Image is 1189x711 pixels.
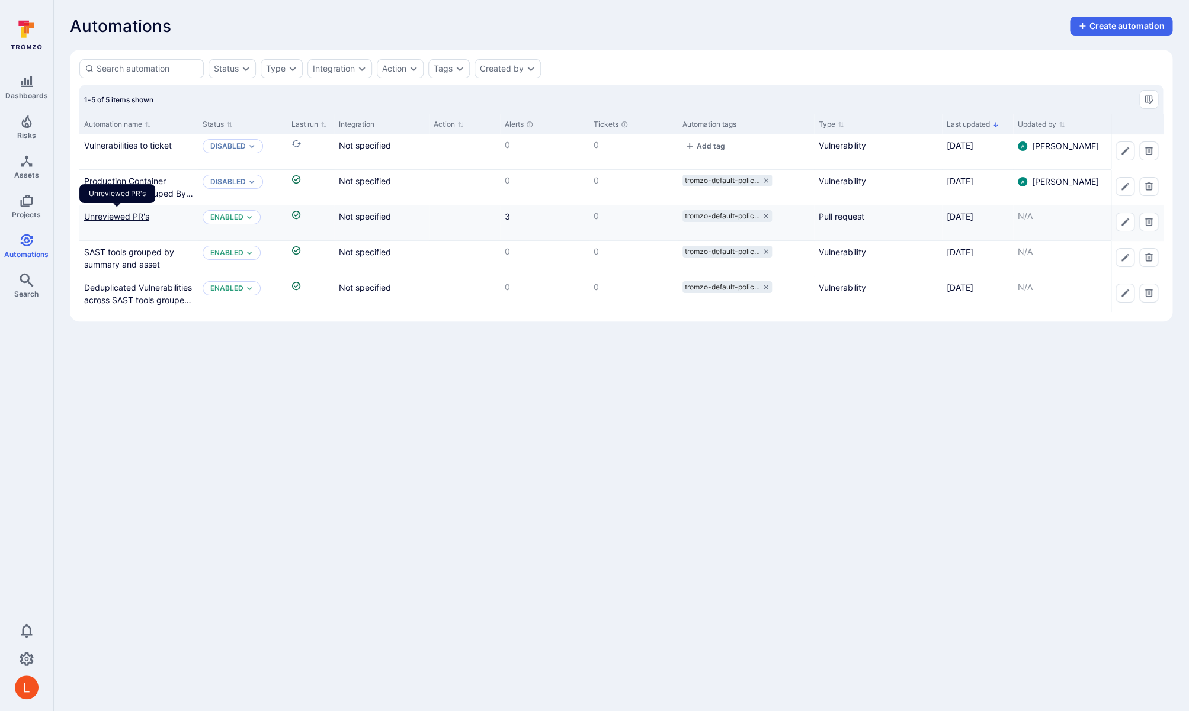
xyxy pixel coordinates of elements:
div: Cell for Action [429,205,500,240]
button: Delete automation [1139,213,1158,231]
span: [DATE] [947,247,973,257]
p: N/A [1018,246,1109,258]
a: [PERSON_NAME] [1018,140,1099,152]
button: Sort by Type [819,120,844,129]
span: 1-5 of 5 items shown [84,95,153,104]
div: Cell for Type [814,134,942,169]
p: Enabled [210,248,243,258]
div: Cell for Status [198,205,287,240]
button: Created by [480,64,524,73]
div: tags-cell- [682,139,809,154]
p: Enabled [210,284,243,293]
div: tromzo-default-policy [682,210,772,222]
div: Cell for Automation tags [678,241,814,276]
span: Automations [70,17,171,36]
div: Cell for Last updated [942,276,1013,312]
input: Search automation [97,63,198,75]
button: Expand dropdown [357,64,367,73]
a: [PERSON_NAME] [1018,176,1099,188]
div: Cell for Updated by [1013,170,1114,205]
p: 0 [594,139,673,151]
button: Edit automation [1116,177,1134,196]
div: Cell for Tickets [589,205,678,240]
button: Enabled [210,213,243,222]
button: Manage columns [1139,90,1158,109]
button: Integration [313,64,355,73]
span: [DATE] [947,176,973,186]
div: Cell for Type [814,276,942,312]
button: Expand dropdown [246,214,253,221]
div: Cell for Last updated [942,134,1013,169]
div: Unreviewed PR's [79,184,155,203]
button: Expand dropdown [246,285,253,292]
button: Sort by Updated by [1018,120,1065,129]
button: Expand dropdown [288,64,297,73]
a: Vulnerabilities to ticket [84,140,172,150]
button: Expand dropdown [246,249,253,256]
button: Delete automation [1139,248,1158,267]
div: Cell for [1111,241,1163,276]
button: Expand dropdown [241,64,251,73]
button: Edit automation [1116,141,1134,160]
div: tromzo-default-policy [682,246,772,258]
div: Cell for Last updated [942,241,1013,276]
div: Cell for [1111,276,1163,312]
button: Expand dropdown [455,64,464,73]
div: Cell for Last run [287,170,334,205]
div: Integration [339,119,424,130]
div: Cell for Type [814,241,942,276]
div: Cell for Type [814,205,942,240]
div: Cell for Type [814,170,942,205]
div: Cell for [1111,134,1163,169]
p: 0 [505,175,584,186]
div: Type [266,64,286,73]
div: action filter [377,59,424,78]
button: Edit automation [1116,284,1134,303]
img: ACg8ocLSa5mPYBaXNx3eFu_EmspyJX0laNWN7cXOFirfQ7srZveEpg=s96-c [1018,177,1027,186]
button: Sort by Automation name [84,120,151,129]
button: Expand dropdown [409,64,418,73]
span: Not specified [339,140,391,150]
p: Disabled [210,141,246,151]
div: Cell for Action [429,134,500,169]
p: Pull request [819,210,937,223]
button: Expand dropdown [248,178,255,185]
p: Sorted by: Alphabetically (Z-A) [992,118,999,131]
button: Sort by Last updated [947,120,999,129]
div: type filter [261,59,303,78]
div: Cell for Action [429,170,500,205]
button: Delete automation [1139,177,1158,196]
div: Cell for Tickets [589,276,678,312]
div: Cell for Alerts [500,276,589,312]
button: Delete automation [1139,284,1158,303]
div: integration filter [307,59,372,78]
span: Not specified [339,282,391,292]
span: Dashboards [5,91,48,100]
a: Unreviewed PR's [84,211,149,221]
div: Cell for Tickets [589,134,678,169]
button: Disabled [210,177,246,186]
div: created by filter [475,59,541,78]
div: Alerts [505,119,584,130]
div: Cell for Status [198,134,287,169]
span: Not specified [339,211,391,221]
p: Vulnerability [819,281,937,294]
div: tromzo-default-policy [682,281,772,293]
span: tromzo-default-polic … [685,282,760,292]
div: Cell for Alerts [500,170,589,205]
div: Cell for Action [429,276,500,312]
div: Cell for Integration [334,205,429,240]
div: Cell for Status [198,170,287,205]
button: Delete automation [1139,141,1158,160]
div: Arjan Dehar [1018,177,1027,186]
div: Cell for Last run [287,276,334,312]
div: Tickets [594,119,673,130]
button: Edit automation [1116,248,1134,267]
span: Risks [17,131,36,140]
div: Cell for Last run [287,205,334,240]
p: Vulnerability [819,139,937,152]
div: Cell for Tickets [589,170,678,205]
